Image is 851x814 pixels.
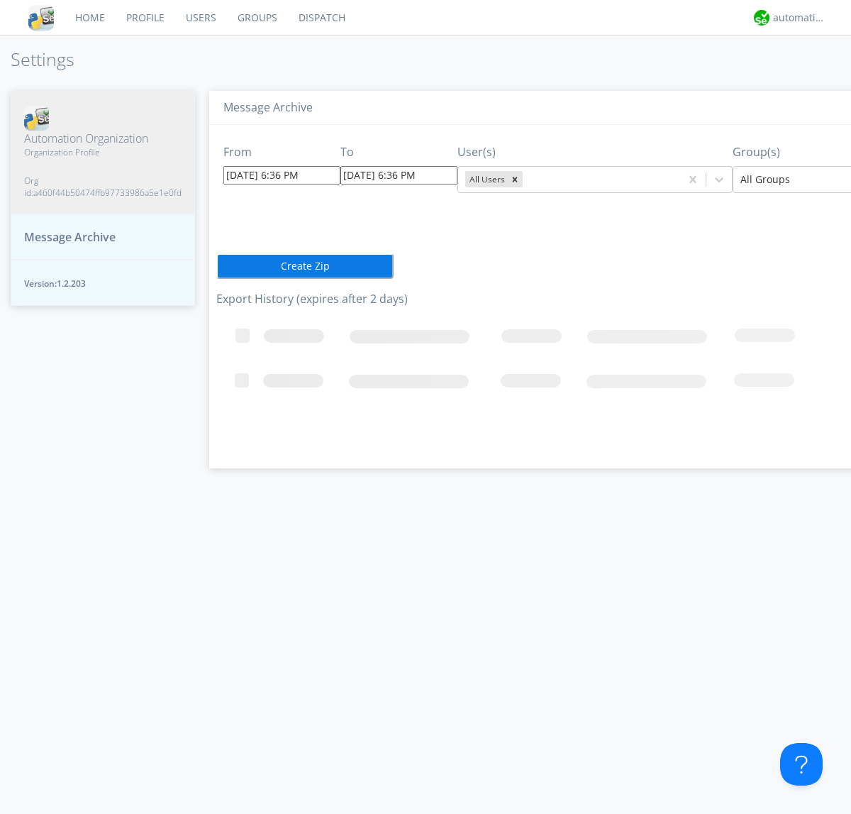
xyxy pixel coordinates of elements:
[507,171,523,187] div: Remove All Users
[28,5,54,31] img: cddb5a64eb264b2086981ab96f4c1ba7
[11,214,195,260] button: Message Archive
[11,260,195,306] button: Version:1.2.203
[465,171,507,187] div: All Users
[223,146,340,159] h3: From
[457,146,733,159] h3: User(s)
[773,11,826,25] div: automation+atlas
[24,146,182,158] span: Organization Profile
[216,253,394,279] button: Create Zip
[24,229,116,246] span: Message Archive
[24,106,49,131] img: cddb5a64eb264b2086981ab96f4c1ba7
[24,277,182,290] span: Version: 1.2.203
[24,131,182,147] span: Automation Organization
[780,743,823,786] iframe: Toggle Customer Support
[11,91,195,214] button: Automation OrganizationOrganization ProfileOrg id:a460f44b50474ffb97733986a5e1e0fd
[24,175,182,199] span: Org id: a460f44b50474ffb97733986a5e1e0fd
[340,146,457,159] h3: To
[754,10,769,26] img: d2d01cd9b4174d08988066c6d424eccd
